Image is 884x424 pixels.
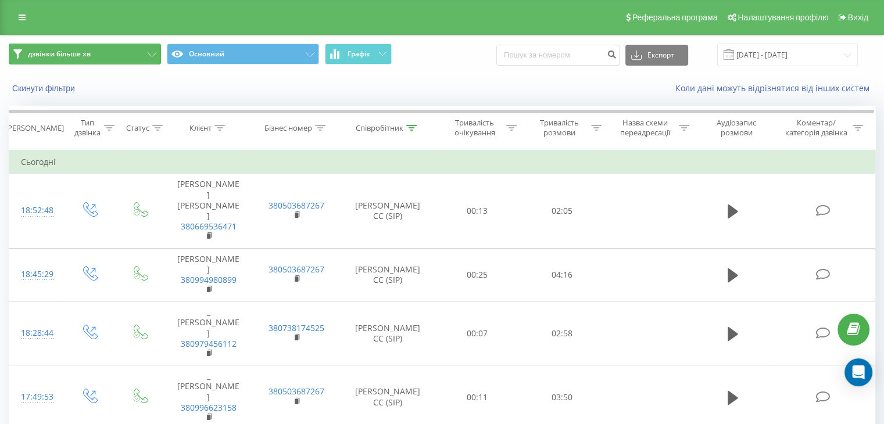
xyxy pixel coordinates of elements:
[269,386,324,397] a: 380503687267
[530,118,588,138] div: Тривалість розмови
[446,118,504,138] div: Тривалість очікування
[848,13,868,22] span: Вихід
[341,174,435,248] td: [PERSON_NAME] CC (SIP)
[435,301,520,365] td: 00:07
[675,82,875,94] a: Коли дані можуть відрізнятися вiд інших систем
[625,45,688,66] button: Експорт
[126,123,149,133] div: Статус
[269,264,324,275] a: 380503687267
[269,322,324,333] a: 380738174525
[21,386,52,408] div: 17:49:53
[264,123,312,133] div: Бізнес номер
[164,174,252,248] td: [PERSON_NAME] [PERSON_NAME]
[356,123,403,133] div: Співробітник
[9,83,81,94] button: Скинути фільтри
[632,13,718,22] span: Реферальна програма
[21,322,52,344] div: 18:28:44
[9,150,875,174] td: Сьогодні
[167,44,319,64] button: Основний
[341,248,435,301] td: [PERSON_NAME] CC (SIP)
[615,118,676,138] div: Назва схеми переадресації
[164,301,252,365] td: _ [PERSON_NAME]
[73,118,101,138] div: Тип дзвінка
[435,248,520,301] td: 00:25
[325,44,392,64] button: Графік
[181,274,237,285] a: 380994980899
[5,123,64,133] div: [PERSON_NAME]
[738,13,828,22] span: Налаштування профілю
[520,248,604,301] td: 04:16
[21,199,52,222] div: 18:52:48
[181,338,237,349] a: 380979456112
[496,45,620,66] input: Пошук за номером
[9,44,161,64] button: дзвінки більше хв
[520,301,604,365] td: 02:58
[435,174,520,248] td: 00:13
[181,221,237,232] a: 380669536471
[28,49,91,59] span: дзвінки більше хв
[21,263,52,286] div: 18:45:29
[181,402,237,413] a: 380996623158
[782,118,850,138] div: Коментар/категорія дзвінка
[164,248,252,301] td: [PERSON_NAME]
[269,200,324,211] a: 380503687267
[189,123,212,133] div: Клієнт
[703,118,771,138] div: Аудіозапис розмови
[520,174,604,248] td: 02:05
[844,358,872,386] div: Open Intercom Messenger
[341,301,435,365] td: [PERSON_NAME] CC (SIP)
[348,50,370,58] span: Графік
